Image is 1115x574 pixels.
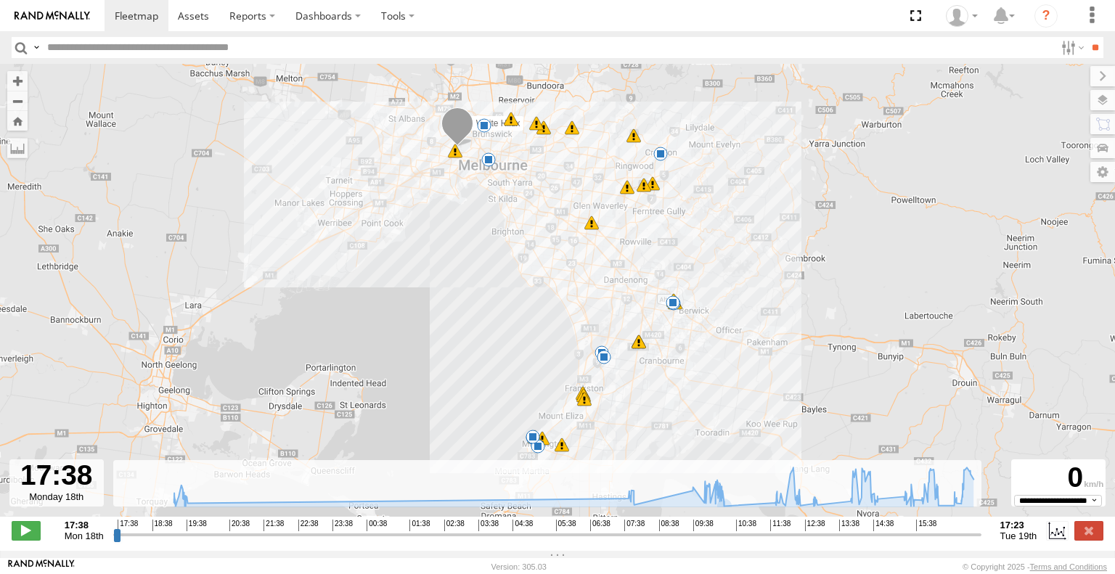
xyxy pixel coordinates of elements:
[12,521,41,540] label: Play/Stop
[444,520,465,531] span: 02:38
[65,530,104,541] span: Mon 18th Aug 2025
[626,128,641,143] div: 7
[590,520,610,531] span: 06:38
[152,520,173,531] span: 18:38
[332,520,353,531] span: 23:38
[448,144,462,158] div: 9
[15,11,90,21] img: rand-logo.svg
[1030,562,1107,571] a: Terms and Conditions
[118,520,138,531] span: 17:38
[1000,530,1037,541] span: Tue 19th Aug 2025
[512,520,533,531] span: 04:38
[556,520,576,531] span: 05:38
[7,111,28,131] button: Zoom Home
[963,562,1107,571] div: © Copyright 2025 -
[367,520,387,531] span: 00:38
[1090,162,1115,182] label: Map Settings
[478,520,499,531] span: 03:38
[873,520,894,531] span: 14:38
[1013,462,1103,494] div: 0
[1055,37,1087,58] label: Search Filter Options
[476,118,520,128] span: White Hilux
[264,520,284,531] span: 21:38
[491,562,547,571] div: Version: 305.03
[770,520,791,531] span: 11:38
[1074,521,1103,540] label: Close
[916,520,936,531] span: 15:38
[7,138,28,158] label: Measure
[659,520,679,531] span: 08:38
[30,37,42,58] label: Search Query
[839,520,859,531] span: 13:38
[693,520,714,531] span: 09:38
[65,520,104,530] strong: 17:38
[298,520,319,531] span: 22:38
[624,520,645,531] span: 07:38
[1034,4,1058,28] i: ?
[187,520,207,531] span: 19:38
[1000,520,1037,530] strong: 17:23
[736,520,756,531] span: 10:38
[409,520,430,531] span: 01:38
[229,520,250,531] span: 20:38
[941,5,983,27] div: John Vu
[805,520,825,531] span: 12:38
[7,71,28,91] button: Zoom in
[8,559,75,574] a: Visit our Website
[7,91,28,111] button: Zoom out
